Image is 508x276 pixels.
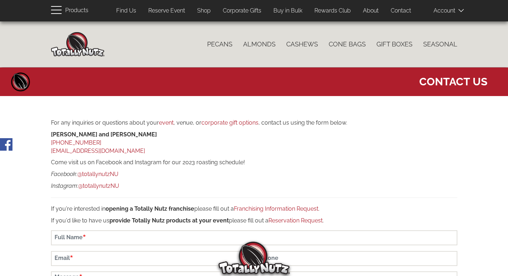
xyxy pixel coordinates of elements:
[385,4,416,18] a: Contact
[51,159,457,167] p: Come visit us on Facebook and Instagram for our 2023 roasting schedule!
[51,131,157,138] strong: [PERSON_NAME] and [PERSON_NAME]
[323,37,371,52] a: Cone Bags
[234,205,318,212] a: Franchising Information Request
[51,119,457,127] p: For any inquiries or questions about your , venue, or , contact us using the form below.
[268,4,308,18] a: Buy in Bulk
[238,37,281,52] a: Almonds
[192,4,216,18] a: Shop
[51,182,457,190] p: :
[51,170,457,179] p: :
[78,182,119,189] a: @totallynutzNU
[281,37,323,52] a: Cashews
[51,205,457,213] p: If you're interested in please fill out a .
[219,242,290,274] img: Totally Nutz Logo
[419,71,487,89] span: Contact Us
[143,4,190,18] a: Reserve Event
[77,171,118,177] a: @totallynutzNU
[217,4,267,18] a: Corporate Gifts
[418,37,463,52] a: Seasonal
[268,217,323,224] a: Reservation Request
[51,147,145,154] a: [EMAIL_ADDRESS][DOMAIN_NAME]
[109,217,229,224] strong: provide Totally Nutz products at your event
[10,71,31,92] a: Home
[51,182,77,189] em: Instagram
[202,37,238,52] a: Pecans
[51,230,457,245] input: Full Name
[257,251,457,266] input: Phone
[371,37,418,52] a: Gift Boxes
[358,4,384,18] a: About
[51,217,457,225] p: If you'd like to have us please fill out a .
[51,251,251,266] input: Email
[106,205,194,212] strong: opening a Totally Nutz franchise
[51,139,101,146] a: [PHONE_NUMBER]
[51,32,104,56] img: Home
[309,4,356,18] a: Rewards Club
[111,4,142,18] a: Find Us
[201,119,258,126] a: corporate gift options
[51,171,76,177] em: Facebook
[65,5,88,16] span: Products
[159,119,174,126] a: event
